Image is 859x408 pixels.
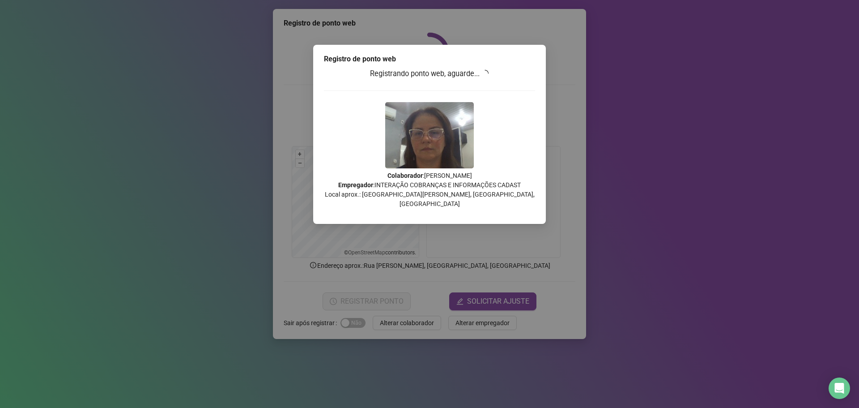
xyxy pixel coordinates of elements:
div: Open Intercom Messenger [829,378,850,399]
img: 2Q== [385,102,474,168]
span: loading [480,68,490,78]
h3: Registrando ponto web, aguarde... [324,68,535,80]
p: : [PERSON_NAME] : INTERAÇÃO COBRANÇAS E INFORMAÇÕES CADAST Local aprox.: [GEOGRAPHIC_DATA][PERSON... [324,171,535,209]
strong: Colaborador [387,172,423,179]
strong: Empregador [338,181,373,189]
div: Registro de ponto web [324,54,535,64]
